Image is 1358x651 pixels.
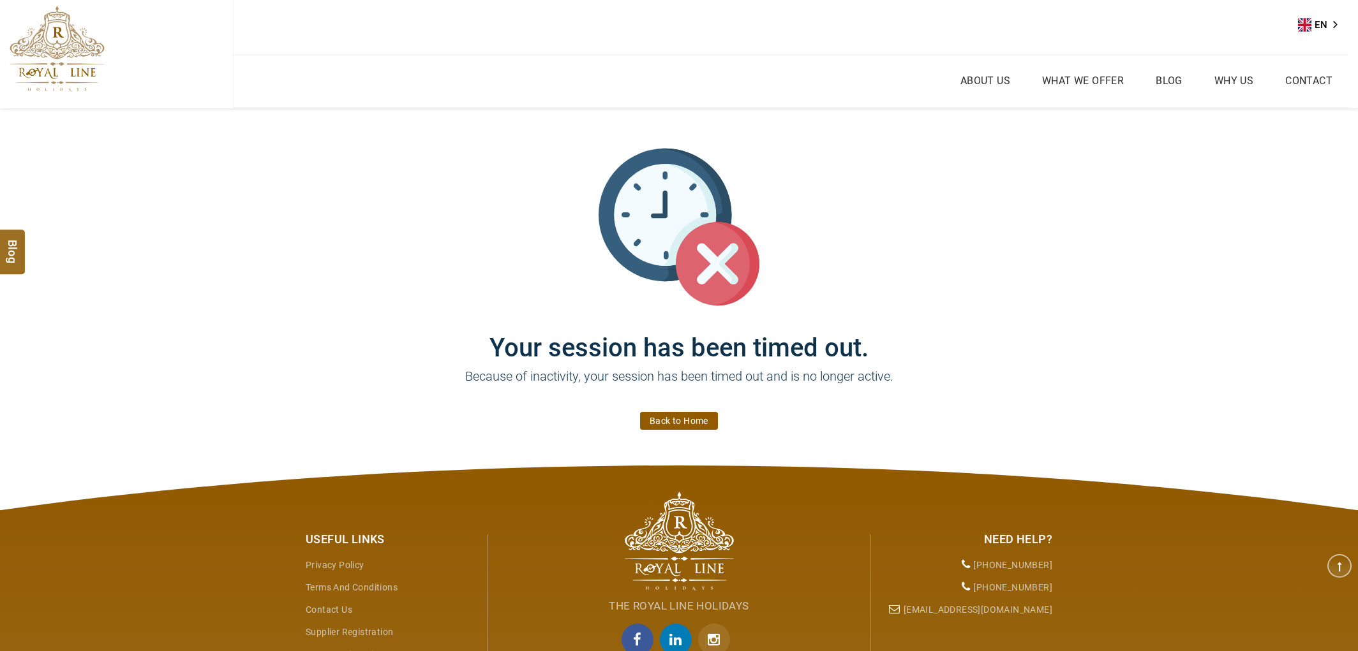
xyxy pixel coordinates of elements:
img: The Royal Line Holidays [10,6,105,92]
a: Why Us [1211,71,1257,90]
span: The Royal Line Holidays [609,599,749,612]
div: Need Help? [880,531,1052,548]
a: Terms and Conditions [306,582,398,592]
div: Language [1298,15,1347,34]
iframe: chat widget [1115,184,1345,594]
li: [PHONE_NUMBER] [880,554,1052,576]
img: session_time_out.svg [599,147,759,307]
p: Because of inactivity, your session has been timed out and is no longer active. [296,367,1062,405]
a: EN [1298,15,1347,34]
aside: Language selected: English [1298,15,1347,34]
div: Useful Links [306,531,478,548]
a: About Us [957,71,1013,90]
a: Privacy Policy [306,560,364,570]
a: Contact Us [306,604,352,615]
a: [EMAIL_ADDRESS][DOMAIN_NAME] [904,604,1052,615]
img: The Royal Line Holidays [625,492,734,590]
h1: Your session has been timed out. [296,307,1062,363]
span: Blog [4,240,21,251]
a: Supplier Registration [306,627,393,637]
iframe: chat widget [1304,600,1345,638]
a: Contact [1282,71,1336,90]
li: [PHONE_NUMBER] [880,576,1052,599]
a: Back to Home [640,412,718,430]
a: What we Offer [1039,71,1127,90]
a: Blog [1153,71,1186,90]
